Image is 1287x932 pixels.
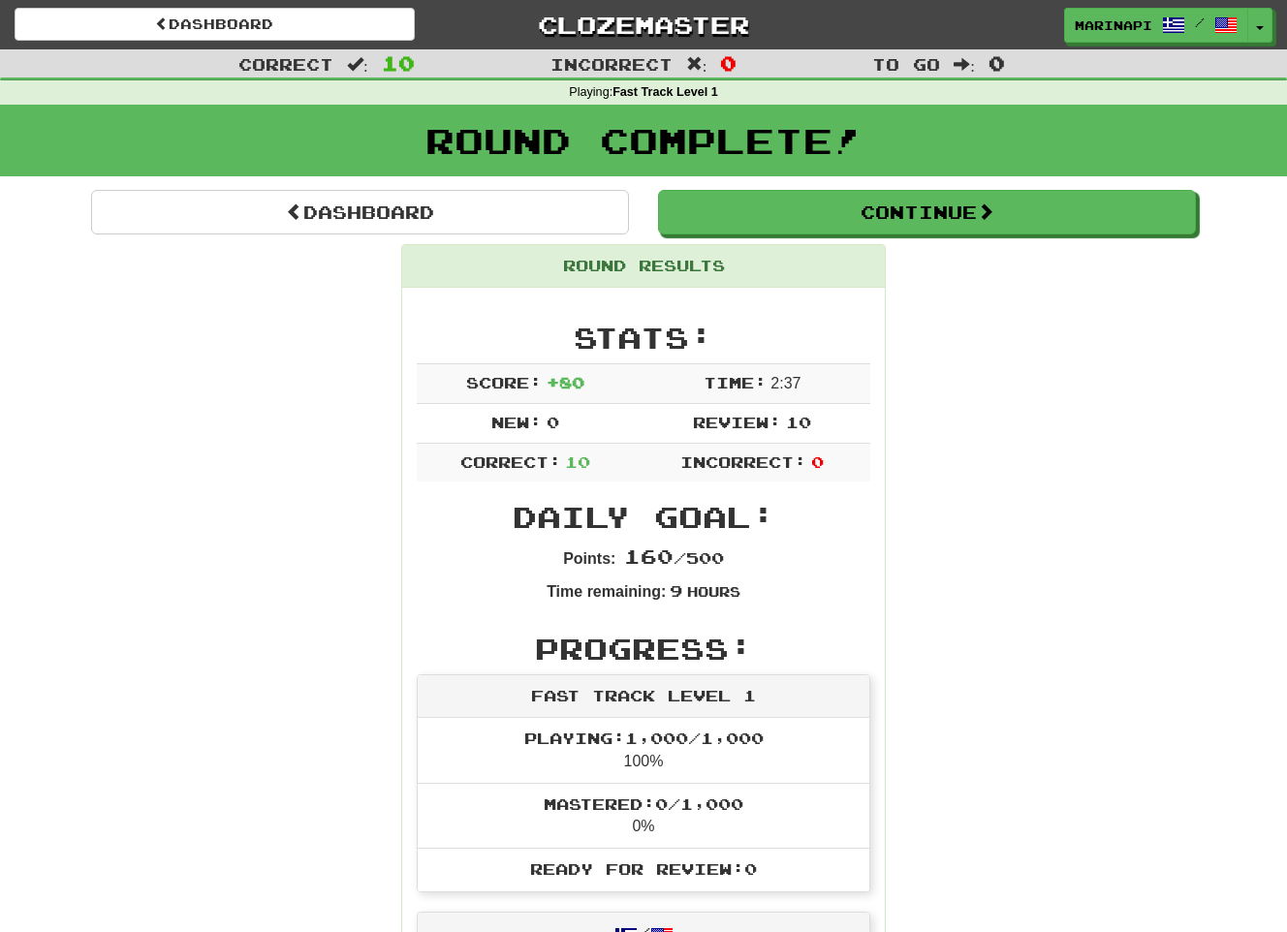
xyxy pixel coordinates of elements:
li: 100% [418,718,869,784]
a: Dashboard [15,8,415,41]
span: 2 : 37 [770,375,800,391]
a: Clozemaster [444,8,844,42]
span: 0 [547,413,559,431]
span: : [347,56,368,73]
button: Continue [658,190,1196,234]
span: 9 [670,581,682,600]
span: 0 [989,51,1005,75]
span: Incorrect [550,54,673,74]
h1: Round Complete! [7,121,1280,160]
span: Mastered: 0 / 1,000 [544,794,743,813]
span: / [1195,16,1205,29]
li: 0% [418,783,869,850]
h2: Stats: [417,322,870,354]
span: marinapi [1075,16,1152,34]
small: Hours [687,583,740,600]
a: Dashboard [91,190,629,234]
span: / 500 [624,548,724,567]
div: Round Results [402,245,885,288]
span: Review: [693,413,781,431]
span: + 80 [547,373,584,391]
div: Fast Track Level 1 [418,675,869,718]
span: 160 [624,544,674,568]
span: 10 [565,452,590,471]
span: Ready for Review: 0 [530,859,757,878]
span: Correct: [460,452,561,471]
span: To go [872,54,940,74]
span: Time: [704,373,767,391]
span: Correct [238,54,333,74]
span: : [686,56,707,73]
span: Score: [466,373,542,391]
h2: Progress: [417,633,870,665]
span: New: [491,413,542,431]
span: Playing: 1,000 / 1,000 [524,729,764,747]
span: 0 [811,452,824,471]
span: Incorrect: [680,452,806,471]
span: : [954,56,975,73]
strong: Fast Track Level 1 [612,85,718,99]
span: 10 [382,51,415,75]
span: 0 [720,51,737,75]
strong: Time remaining: [547,583,666,600]
a: marinapi / [1064,8,1248,43]
h2: Daily Goal: [417,501,870,533]
span: 10 [786,413,811,431]
strong: Points: [563,550,615,567]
